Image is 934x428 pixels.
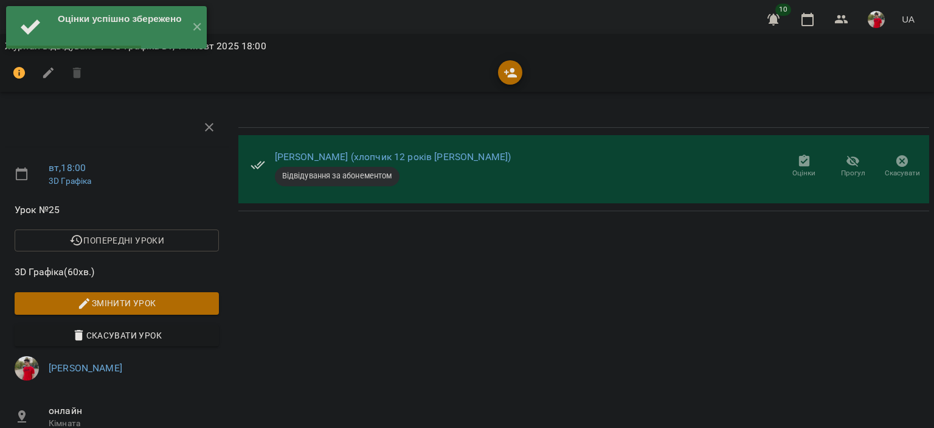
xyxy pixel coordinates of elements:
span: Скасувати Урок [24,328,209,343]
span: Скасувати [885,168,920,178]
div: Оцінки успішно збережено [58,12,182,26]
span: 10 [775,4,791,16]
img: 54b6d9b4e6461886c974555cb82f3b73.jpg [15,356,39,381]
span: онлайн [49,404,219,418]
span: Відвідування за абонементом [275,170,400,181]
span: Урок №25 [15,203,219,217]
button: Прогул [829,150,878,184]
a: [PERSON_NAME] [49,362,122,374]
a: 3D Графіка [49,176,91,186]
span: 3D Графіка ( 60 хв. ) [15,265,219,279]
button: Змінити урок [15,292,219,314]
span: Оцінки [792,168,815,178]
a: [PERSON_NAME] (хлопчик 12 років [PERSON_NAME]) [275,151,511,163]
button: Оцінки [780,150,829,184]
span: Змінити урок [24,296,209,310]
a: вт , 18:00 [49,162,86,174]
span: Попередні уроки [24,233,209,248]
span: UA [902,13,915,26]
button: Скасувати Урок [15,325,219,346]
button: UA [897,8,919,30]
nav: breadcrumb [5,39,929,54]
button: Скасувати [877,150,927,184]
span: Прогул [841,168,865,178]
img: 54b6d9b4e6461886c974555cb82f3b73.jpg [868,11,885,28]
button: Попередні уроки [15,230,219,251]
